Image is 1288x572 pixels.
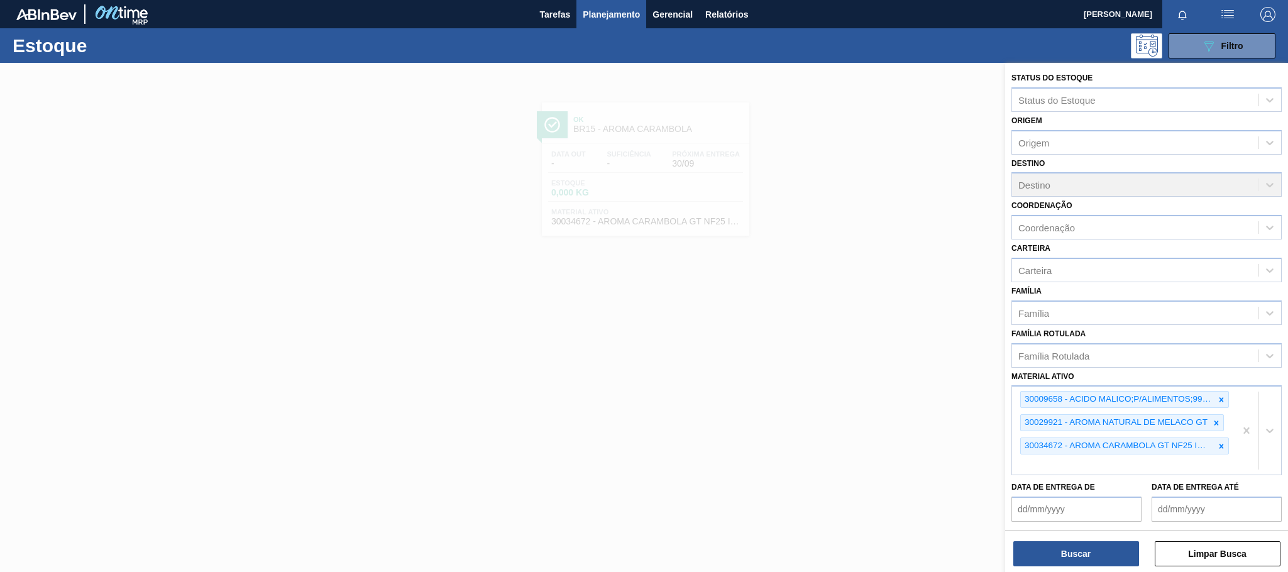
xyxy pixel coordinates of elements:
[1152,497,1282,522] input: dd/mm/yyyy
[1220,7,1235,22] img: userActions
[1131,33,1162,58] div: Pogramando: nenhum usuário selecionado
[1011,201,1072,210] label: Coordenação
[1021,392,1214,407] div: 30009658 - ACIDO MALICO;P/ALIMENTOS;99-100,5PCT
[652,7,693,22] span: Gerencial
[1260,7,1275,22] img: Logout
[1011,329,1086,338] label: Família Rotulada
[1018,223,1075,233] div: Coordenação
[1011,159,1045,168] label: Destino
[1011,497,1142,522] input: dd/mm/yyyy
[1011,244,1050,253] label: Carteira
[16,9,77,20] img: TNhmsLtSVTkK8tSr43FrP2fwEKptu5GPRR3wAAAABJRU5ErkJggg==
[705,7,748,22] span: Relatórios
[1011,483,1095,492] label: Data de Entrega de
[1162,6,1203,23] button: Notificações
[1169,33,1275,58] button: Filtro
[1018,137,1049,148] div: Origem
[1152,483,1239,492] label: Data de Entrega até
[13,38,202,53] h1: Estoque
[1011,116,1042,125] label: Origem
[1221,41,1243,51] span: Filtro
[1011,74,1093,82] label: Status do Estoque
[1021,415,1209,431] div: 30029921 - AROMA NATURAL DE MELACO GT
[1018,307,1049,318] div: Família
[1021,438,1214,454] div: 30034672 - AROMA CARAMBOLA GT NF25 IM1395848
[583,7,640,22] span: Planejamento
[1018,350,1089,361] div: Família Rotulada
[1018,94,1096,105] div: Status do Estoque
[1011,372,1074,381] label: Material ativo
[1011,287,1042,295] label: Família
[539,7,570,22] span: Tarefas
[1018,265,1052,275] div: Carteira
